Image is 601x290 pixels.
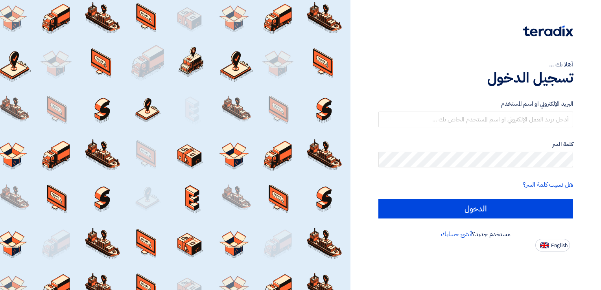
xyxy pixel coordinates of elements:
[378,99,573,108] label: البريد الإلكتروني او اسم المستخدم
[535,239,570,251] button: English
[441,229,472,239] a: أنشئ حسابك
[378,229,573,239] div: مستخدم جديد؟
[523,26,573,37] img: Teradix logo
[378,199,573,218] input: الدخول
[551,243,568,248] span: English
[378,69,573,86] h1: تسجيل الدخول
[378,112,573,127] input: أدخل بريد العمل الإلكتروني او اسم المستخدم الخاص بك ...
[523,180,573,189] a: هل نسيت كلمة السر؟
[540,242,549,248] img: en-US.png
[378,60,573,69] div: أهلا بك ...
[378,140,573,149] label: كلمة السر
